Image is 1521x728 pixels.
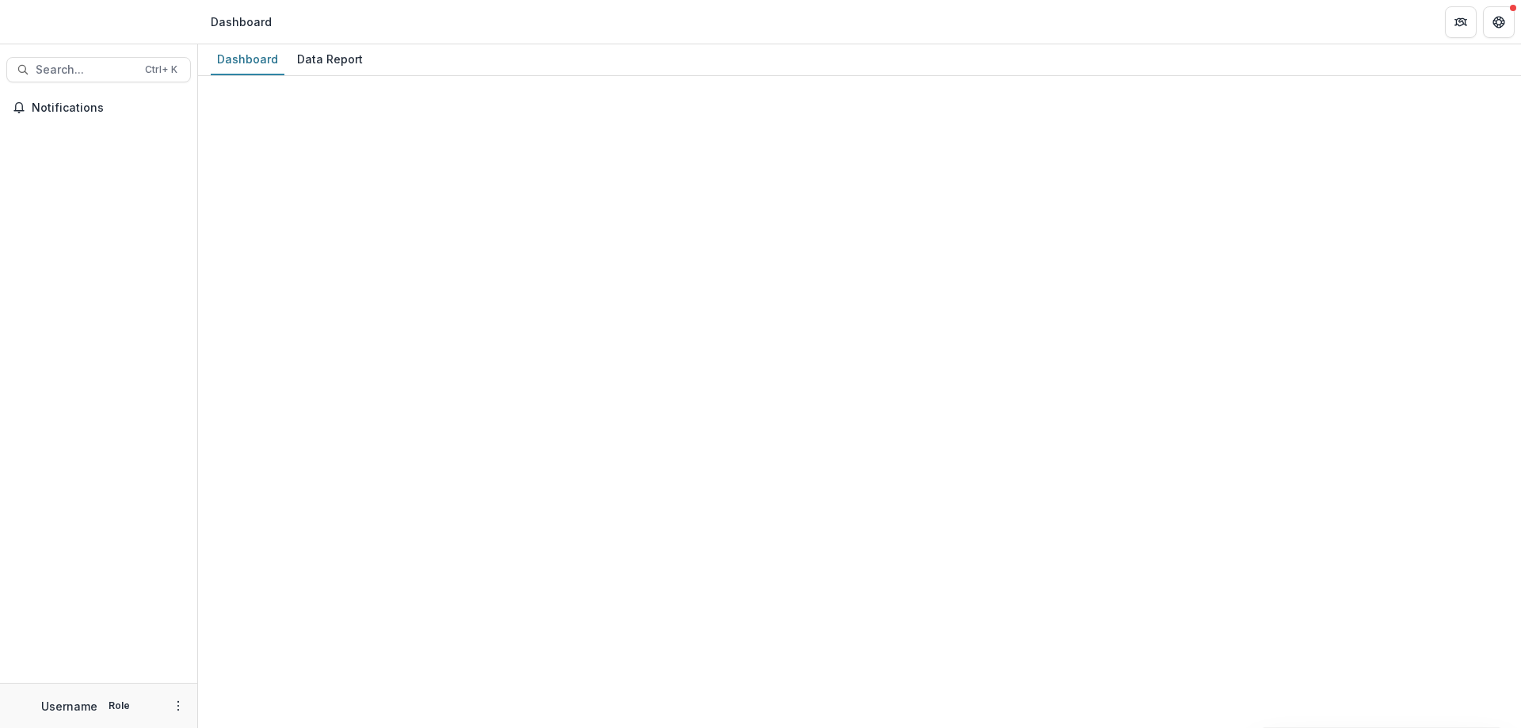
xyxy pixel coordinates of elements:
[104,699,135,713] p: Role
[1483,6,1515,38] button: Get Help
[6,57,191,82] button: Search...
[169,696,188,715] button: More
[6,95,191,120] button: Notifications
[204,10,278,33] nav: breadcrumb
[211,13,272,30] div: Dashboard
[41,698,97,715] p: Username
[291,48,369,71] div: Data Report
[32,101,185,115] span: Notifications
[36,63,135,77] span: Search...
[1445,6,1477,38] button: Partners
[211,48,284,71] div: Dashboard
[291,44,369,75] a: Data Report
[142,61,181,78] div: Ctrl + K
[211,44,284,75] a: Dashboard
